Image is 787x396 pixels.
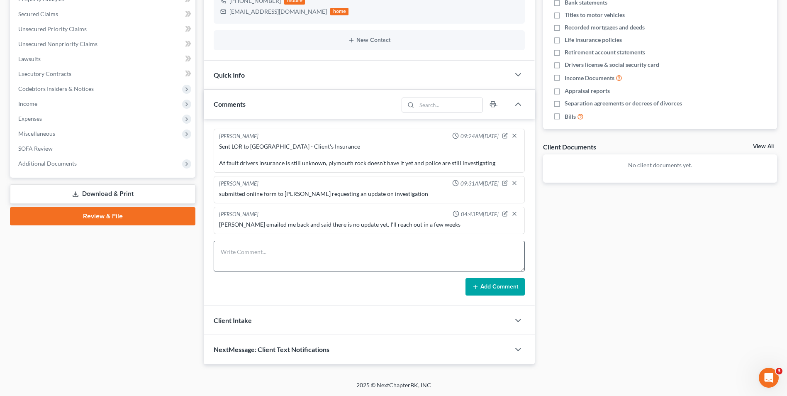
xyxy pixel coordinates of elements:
a: Unsecured Priority Claims [12,22,195,37]
button: New Contact [220,37,518,44]
div: Client Documents [543,142,596,151]
span: Retirement account statements [565,48,645,56]
span: Lawsuits [18,55,41,62]
a: View All [753,144,774,149]
span: Additional Documents [18,160,77,167]
div: [PERSON_NAME] [219,210,258,219]
span: Executory Contracts [18,70,71,77]
div: 2025 © NextChapterBK, INC [157,381,630,396]
span: Titles to motor vehicles [565,11,625,19]
div: submitted online form to [PERSON_NAME] requesting an update on investigation [219,190,519,198]
div: Sent LOR to [GEOGRAPHIC_DATA] - Client's Insurance At fault drivers insurance is still unknown, p... [219,142,519,167]
iframe: Intercom live chat [759,368,779,388]
div: home [330,8,348,15]
span: Quick Info [214,71,245,79]
span: Bills [565,112,576,121]
span: NextMessage: Client Text Notifications [214,345,329,353]
span: Separation agreements or decrees of divorces [565,99,682,108]
p: No client documents yet. [550,161,770,169]
span: 04:43PM[DATE] [461,210,499,218]
span: Miscellaneous [18,130,55,137]
span: Income [18,100,37,107]
span: Appraisal reports [565,87,610,95]
span: Income Documents [565,74,614,82]
button: Add Comment [465,278,525,296]
span: 3 [776,368,782,374]
div: [PERSON_NAME] [219,180,258,188]
a: Download & Print [10,184,195,204]
a: Lawsuits [12,51,195,66]
span: Recorded mortgages and deeds [565,23,645,32]
span: Unsecured Nonpriority Claims [18,40,97,47]
a: Secured Claims [12,7,195,22]
span: Codebtors Insiders & Notices [18,85,94,92]
span: Unsecured Priority Claims [18,25,87,32]
a: Executory Contracts [12,66,195,81]
a: SOFA Review [12,141,195,156]
span: Client Intake [214,316,252,324]
input: Search... [417,98,482,112]
span: Comments [214,100,246,108]
span: SOFA Review [18,145,53,152]
span: Expenses [18,115,42,122]
span: Secured Claims [18,10,58,17]
span: 09:31AM[DATE] [461,180,499,188]
span: 09:24AM[DATE] [461,132,499,140]
div: [PERSON_NAME] [219,132,258,141]
a: Unsecured Nonpriority Claims [12,37,195,51]
span: Drivers license & social security card [565,61,659,69]
div: [PERSON_NAME] emailed me back and said there is no update yet. I'll reach out in a few weeks [219,220,519,229]
a: Review & File [10,207,195,225]
div: [EMAIL_ADDRESS][DOMAIN_NAME] [229,7,327,16]
span: Life insurance policies [565,36,622,44]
